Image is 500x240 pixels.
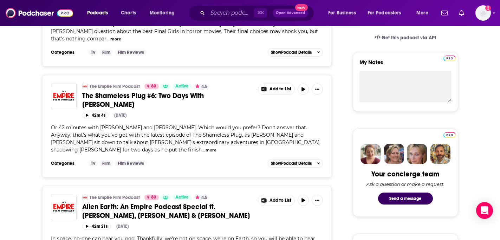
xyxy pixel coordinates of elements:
[193,84,209,89] button: 4.5
[416,8,428,18] span: More
[116,7,140,19] a: Charts
[51,195,77,220] img: Alien Earth: An Empire Podcast Special ft. Noah Hawley, Timothy Olyphant & Sydney Chandler
[208,7,254,19] input: Search podcasts, credits, & more...
[114,113,126,118] div: [DATE]
[475,5,491,21] button: Show profile menu
[82,112,109,118] button: 42m 4s
[6,6,73,20] img: Podchaser - Follow, Share and Rate Podcasts
[151,194,156,201] span: 80
[144,84,159,89] a: 80
[51,13,322,42] span: This week's episode of the Empire Podcast will haunt your nightmares, but in a good way, as [PERS...
[173,195,191,200] a: Active
[382,35,436,41] span: Get this podcast via API
[82,84,88,89] img: The Empire Film Podcast
[443,131,456,138] a: Pro website
[268,159,323,168] button: ShowPodcast Details
[475,5,491,21] span: Logged in as kkneafsey
[485,5,491,11] svg: Add a profile image
[323,7,365,19] button: open menu
[173,84,191,89] a: Active
[258,84,295,95] button: Show More Button
[116,224,129,229] div: [DATE]
[443,56,456,61] img: Podchaser Pro
[51,84,77,109] img: The Shameless Plug #6: Two Days With James Cameron
[456,7,467,19] a: Show notifications dropdown
[144,195,159,200] a: 80
[90,84,140,89] a: The Empire Film Podcast
[206,147,216,153] button: more
[312,84,323,95] button: Show More Button
[51,124,320,153] span: Or 42 minutes with [PERSON_NAME] and [PERSON_NAME]. Which would you prefer? Don't answer that. An...
[268,48,323,57] button: ShowPodcast Details
[82,7,117,19] button: open menu
[193,195,209,200] button: 4.5
[51,161,83,166] h3: Categories
[368,8,401,18] span: For Podcasters
[295,4,308,11] span: New
[270,198,291,203] span: Add to List
[361,144,381,164] img: Sydney Profile
[99,161,113,166] a: Film
[273,9,308,17] button: Open AdvancedNew
[475,5,491,21] img: User Profile
[175,194,189,201] span: Active
[115,161,147,166] a: Film Reviews
[359,59,452,71] label: My Notes
[371,170,439,179] div: Your concierge team
[88,50,98,55] a: Tv
[51,50,83,55] h3: Categories
[271,161,312,166] span: Show Podcast Details
[271,50,312,55] span: Show Podcast Details
[195,5,321,21] div: Search podcasts, credits, & more...
[82,223,111,229] button: 42m 21s
[439,7,450,19] a: Show notifications dropdown
[82,91,204,109] span: The Shameless Plug #6: Two Days With [PERSON_NAME]
[270,86,291,92] span: Add to List
[378,193,433,205] button: Send a message
[384,144,404,164] img: Barbara Profile
[363,7,411,19] button: open menu
[88,161,98,166] a: Tv
[328,8,356,18] span: For Business
[145,7,184,19] button: open menu
[254,8,267,18] span: ⌘ K
[366,181,444,187] div: Ask a question or make a request.
[106,35,110,42] span: ...
[175,83,189,90] span: Active
[312,195,323,206] button: Show More Button
[121,8,136,18] span: Charts
[443,132,456,138] img: Podchaser Pro
[90,195,140,200] a: The Empire Film Podcast
[110,36,121,42] button: more
[82,202,250,220] span: Alien Earth: An Empire Podcast Special ft. [PERSON_NAME], [PERSON_NAME] & [PERSON_NAME]
[476,202,493,219] div: Open Intercom Messenger
[82,91,253,109] a: The Shameless Plug #6: Two Days With [PERSON_NAME]
[430,144,450,164] img: Jon Profile
[407,144,427,164] img: Jules Profile
[87,8,108,18] span: Podcasts
[258,195,295,206] button: Show More Button
[202,147,205,153] span: ...
[369,29,442,46] a: Get this podcast via API
[115,50,147,55] a: Film Reviews
[150,8,175,18] span: Monitoring
[82,195,88,200] img: The Empire Film Podcast
[411,7,437,19] button: open menu
[99,50,113,55] a: Film
[276,11,305,15] span: Open Advanced
[443,54,456,61] a: Pro website
[151,83,156,90] span: 80
[82,202,253,220] a: Alien Earth: An Empire Podcast Special ft. [PERSON_NAME], [PERSON_NAME] & [PERSON_NAME]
